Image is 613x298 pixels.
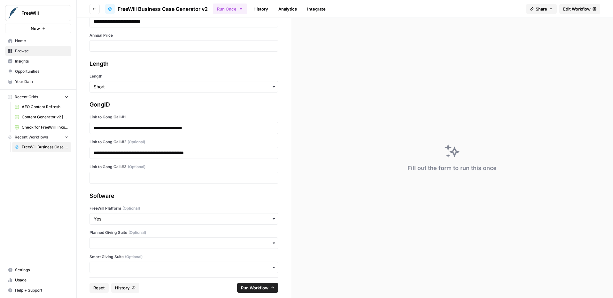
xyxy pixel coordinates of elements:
a: Usage [5,275,71,285]
label: Link to Gong Call #2 [89,139,278,145]
span: Content Generator v2 [DRAFT] Test [22,114,68,120]
label: Planned Giving Suite [89,230,278,235]
a: FreeWill Business Case Generator v2 [105,4,208,14]
span: (Optional) [128,230,146,235]
label: Length [89,73,278,79]
span: Opportunities [15,69,68,74]
img: FreeWill Logo [7,7,19,19]
button: Workspace: FreeWill [5,5,71,21]
span: FreeWill [21,10,60,16]
a: Opportunities [5,66,71,77]
span: Recent Workflows [15,134,48,140]
div: Fill out the form to run this once [407,164,497,173]
span: FreeWill Business Case Generator v2 [118,5,208,13]
span: Edit Workflow [563,6,591,12]
label: FreeWill Platform [89,205,278,211]
a: Home [5,36,71,46]
span: Settings [15,267,68,273]
a: Settings [5,265,71,275]
button: New [5,24,71,33]
input: Short [94,84,274,90]
a: Your Data [5,77,71,87]
input: Yes [94,216,274,222]
label: Smart Giving Suite [89,254,278,260]
button: Share [526,4,557,14]
label: Link to Gong Call #3 [89,164,278,170]
span: Run Workflow [241,285,268,291]
a: Check for FreeWill links on partner's external website [12,122,71,132]
span: Share [536,6,547,12]
span: (Optional) [128,139,145,145]
a: Content Generator v2 [DRAFT] Test [12,112,71,122]
a: Insights [5,56,71,66]
a: Integrate [303,4,330,14]
span: (Optional) [128,164,145,170]
span: Recent Grids [15,94,38,100]
label: Link to Gong Call #1 [89,114,278,120]
span: (Optional) [122,205,140,211]
a: History [250,4,272,14]
span: FreeWill Business Case Generator v2 [22,144,68,150]
label: Annual Price [89,33,278,38]
div: GongID [89,100,278,109]
span: Check for FreeWill links on partner's external website [22,124,68,130]
span: History [115,285,130,291]
button: Reset [89,283,109,293]
a: AEO Content Refresh [12,102,71,112]
button: History [111,283,139,293]
span: Reset [93,285,105,291]
button: Run Once [213,4,247,14]
button: Recent Workflows [5,132,71,142]
span: Home [15,38,68,44]
button: Run Workflow [237,283,278,293]
span: Your Data [15,79,68,85]
span: Usage [15,277,68,283]
button: Help + Support [5,285,71,295]
span: Browse [15,48,68,54]
div: Software [89,191,278,200]
span: New [31,25,40,32]
div: Length [89,59,278,68]
a: FreeWill Business Case Generator v2 [12,142,71,152]
a: Analytics [275,4,301,14]
a: Edit Workflow [559,4,600,14]
span: Insights [15,58,68,64]
button: Recent Grids [5,92,71,102]
a: Browse [5,46,71,56]
span: (Optional) [125,254,143,260]
span: Help + Support [15,287,68,293]
span: AEO Content Refresh [22,104,68,110]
